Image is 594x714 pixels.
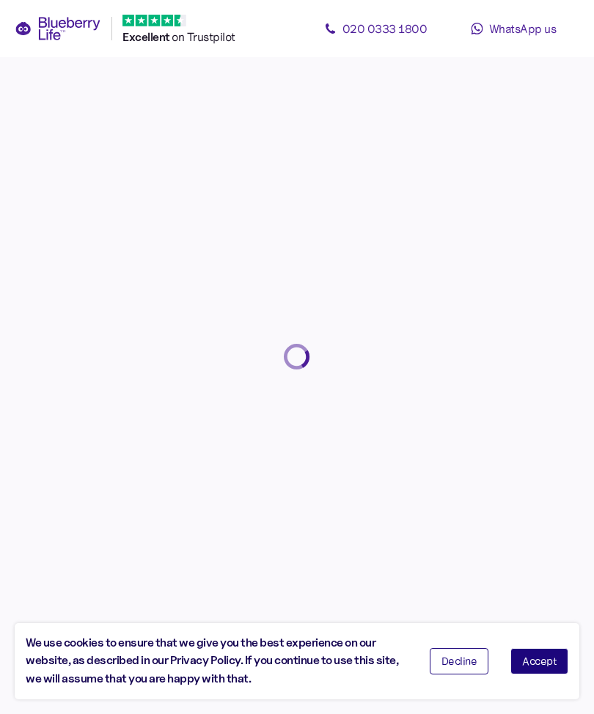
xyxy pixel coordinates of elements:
span: Excellent ️ [122,30,172,44]
span: on Trustpilot [172,29,235,44]
span: Decline [441,656,477,666]
span: Accept [522,656,557,666]
button: Decline cookies [430,648,489,674]
div: We use cookies to ensure that we give you the best experience on our website, as described in our... [26,634,408,688]
a: WhatsApp us [447,14,579,43]
span: 020 0333 1800 [342,21,428,36]
a: 020 0333 1800 [309,14,441,43]
button: Accept cookies [510,648,568,674]
span: WhatsApp us [489,21,557,36]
